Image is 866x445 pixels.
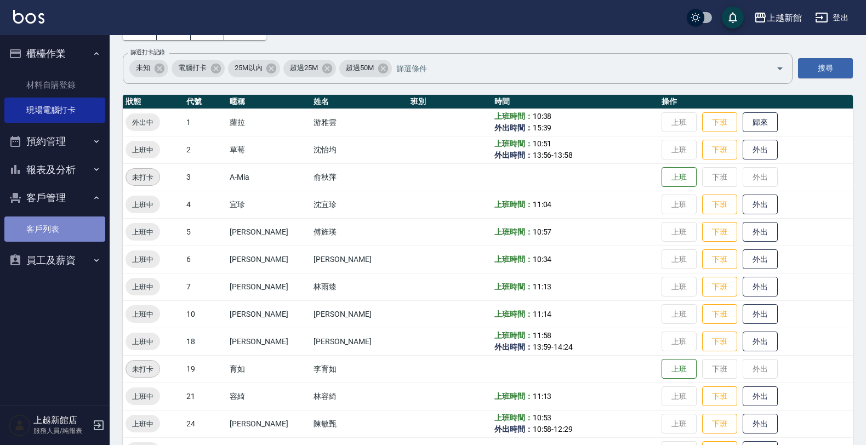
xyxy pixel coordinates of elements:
[554,425,573,433] span: 12:29
[494,282,533,291] b: 上班時間：
[702,304,737,324] button: 下班
[33,426,89,436] p: 服務人員/純報表
[743,304,778,324] button: 外出
[4,156,105,184] button: 報表及分析
[184,273,227,300] td: 7
[494,139,533,148] b: 上班時間：
[227,300,311,328] td: [PERSON_NAME]
[4,216,105,242] a: 客戶列表
[126,309,160,320] span: 上班中
[494,310,533,318] b: 上班時間：
[749,7,806,29] button: 上越新館
[702,386,737,407] button: 下班
[743,249,778,270] button: 外出
[184,300,227,328] td: 10
[662,359,697,379] button: 上班
[533,227,552,236] span: 10:57
[722,7,744,28] button: save
[492,95,659,109] th: 時間
[702,414,737,434] button: 下班
[311,218,408,246] td: 傅旌瑛
[533,343,552,351] span: 13:59
[771,60,789,77] button: Open
[743,332,778,352] button: 外出
[311,355,408,383] td: 李育如
[4,127,105,156] button: 預約管理
[126,281,160,293] span: 上班中
[494,413,533,422] b: 上班時間：
[227,163,311,191] td: A-Mia
[702,332,737,352] button: 下班
[311,273,408,300] td: 林雨臻
[311,246,408,273] td: [PERSON_NAME]
[494,392,533,401] b: 上班時間：
[492,328,659,355] td: -
[129,62,157,73] span: 未知
[172,60,225,77] div: 電腦打卡
[126,254,160,265] span: 上班中
[702,140,737,160] button: 下班
[184,355,227,383] td: 19
[184,136,227,163] td: 2
[228,60,281,77] div: 25M以內
[311,410,408,437] td: 陳敏甄
[533,139,552,148] span: 10:51
[126,144,160,156] span: 上班中
[311,328,408,355] td: [PERSON_NAME]
[702,222,737,242] button: 下班
[227,273,311,300] td: [PERSON_NAME]
[172,62,213,73] span: 電腦打卡
[129,60,168,77] div: 未知
[702,277,737,297] button: 下班
[4,184,105,212] button: 客戶管理
[184,218,227,246] td: 5
[494,425,533,433] b: 外出時間：
[533,331,552,340] span: 11:58
[126,391,160,402] span: 上班中
[533,123,552,132] span: 15:39
[743,112,778,133] button: 歸來
[283,62,324,73] span: 超過25M
[9,414,31,436] img: Person
[311,95,408,109] th: 姓名
[33,415,89,426] h5: 上越新館店
[494,123,533,132] b: 外出時間：
[126,418,160,430] span: 上班中
[554,343,573,351] span: 14:24
[494,151,533,159] b: 外出時間：
[743,195,778,215] button: 外出
[811,8,853,28] button: 登出
[4,72,105,98] a: 材料自購登錄
[492,136,659,163] td: -
[533,151,552,159] span: 13:56
[408,95,492,109] th: 班別
[533,413,552,422] span: 10:53
[533,112,552,121] span: 10:38
[130,48,165,56] label: 篩選打卡記錄
[494,200,533,209] b: 上班時間：
[494,112,533,121] b: 上班時間：
[554,151,573,159] span: 13:58
[494,331,533,340] b: 上班時間：
[126,363,159,375] span: 未打卡
[533,200,552,209] span: 11:04
[743,386,778,407] button: 外出
[126,117,160,128] span: 外出中
[533,425,552,433] span: 10:58
[702,112,737,133] button: 下班
[311,136,408,163] td: 沈怡均
[227,246,311,273] td: [PERSON_NAME]
[184,410,227,437] td: 24
[4,246,105,275] button: 員工及薪資
[126,199,160,210] span: 上班中
[4,39,105,68] button: 櫃檯作業
[227,191,311,218] td: 宜珍
[227,109,311,136] td: 蘿拉
[702,249,737,270] button: 下班
[339,60,392,77] div: 超過50M
[311,383,408,410] td: 林容綺
[227,328,311,355] td: [PERSON_NAME]
[798,58,853,78] button: 搜尋
[339,62,380,73] span: 超過50M
[227,218,311,246] td: [PERSON_NAME]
